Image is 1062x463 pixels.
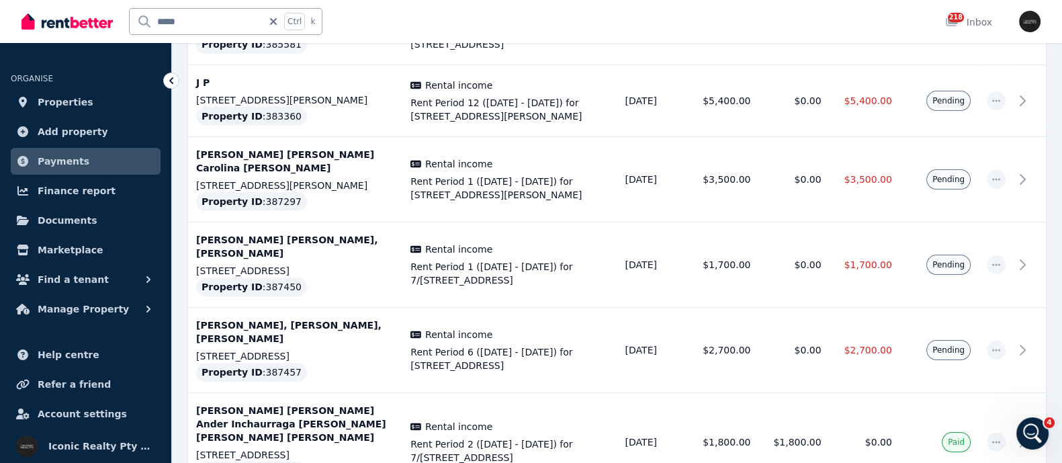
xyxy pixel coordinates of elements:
[196,233,394,260] p: [PERSON_NAME] [PERSON_NAME], [PERSON_NAME]
[202,280,263,294] span: Property ID
[617,137,689,222] td: [DATE]
[196,93,394,107] p: [STREET_ADDRESS][PERSON_NAME]
[38,301,129,317] span: Manage Property
[38,183,116,199] span: Finance report
[932,174,965,185] span: Pending
[48,187,258,230] div: where i can see if the condition report was sent to the tenant or not ?
[11,147,179,177] div: What can we help with [DATE]?
[11,148,161,175] a: Payments
[425,157,492,171] span: Rental income
[38,376,111,392] span: Refer a friend
[11,332,257,355] textarea: Message…
[865,437,892,448] span: $0.00
[38,124,108,140] span: Add property
[11,341,161,368] a: Help centre
[21,249,210,288] div: Please make sure to click the options to 'get more help' if we haven't answered your question.
[196,448,394,462] p: [STREET_ADDRESS]
[948,437,965,448] span: Paid
[196,264,394,278] p: [STREET_ADDRESS]
[844,95,892,106] span: $5,400.00
[758,137,829,222] td: $0.00
[932,345,965,355] span: Pending
[21,306,247,345] div: You can check if the condition report was sent to your tenant by looking at your account to see t...
[11,237,161,263] a: Marketplace
[48,438,155,454] span: Iconic Realty Pty Ltd
[688,137,758,222] td: $3,500.00
[9,5,34,31] button: go back
[196,349,394,363] p: [STREET_ADDRESS]
[65,7,177,17] h1: The RentBetter Team
[196,278,307,296] div: : 387450
[11,77,258,147] div: The RentBetter Team says…
[688,222,758,308] td: $1,700.00
[688,65,758,137] td: $5,400.00
[1044,417,1055,428] span: 4
[310,16,315,27] span: k
[844,174,892,185] span: $3,500.00
[21,360,32,371] button: Emoji picker
[196,404,394,444] p: [PERSON_NAME] [PERSON_NAME] Ander Inchaurraga [PERSON_NAME] [PERSON_NAME] [PERSON_NAME]
[410,260,609,287] span: Rent Period 1 ([DATE] - [DATE]) for 7/[STREET_ADDRESS]
[38,212,97,228] span: Documents
[844,259,892,270] span: $1,700.00
[64,360,75,371] button: Upload attachment
[932,95,965,106] span: Pending
[202,110,263,123] span: Property ID
[196,179,394,192] p: [STREET_ADDRESS][PERSON_NAME]
[844,345,892,355] span: $2,700.00
[38,406,127,422] span: Account settings
[945,15,992,29] div: Inbox
[425,243,492,256] span: Rental income
[932,259,965,270] span: Pending
[196,35,307,54] div: : 385581
[16,435,38,457] img: Iconic Realty Pty Ltd
[410,345,609,372] span: Rent Period 6 ([DATE] - [DATE]) for [STREET_ADDRESS]
[202,366,263,379] span: Property ID
[11,118,161,145] a: Add property
[688,308,758,393] td: $2,700.00
[11,177,161,204] a: Finance report
[196,148,394,175] p: [PERSON_NAME] [PERSON_NAME] Carolina [PERSON_NAME]
[21,11,113,32] img: RentBetter
[11,77,220,146] div: Hi there 👋 This is Fin speaking. I’m here to answer your questions, but you’ll always have the op...
[38,94,93,110] span: Properties
[38,347,99,363] span: Help centre
[21,85,210,138] div: Hi there 👋 This is Fin speaking. I’m here to answer your questions, but you’ll always have the op...
[202,38,263,51] span: Property ID
[196,319,394,345] p: [PERSON_NAME], [PERSON_NAME], [PERSON_NAME]
[758,65,829,137] td: $0.00
[196,192,307,211] div: : 387297
[38,7,60,29] img: Profile image for The RentBetter Team
[410,175,609,202] span: Rent Period 1 ([DATE] - [DATE]) for [STREET_ADDRESS][PERSON_NAME]
[21,155,169,169] div: What can we help with [DATE]?
[11,207,161,234] a: Documents
[42,360,53,371] button: Gif picker
[284,13,305,30] span: Ctrl
[11,147,258,187] div: The RentBetter Team says…
[11,187,258,241] div: Iconic says…
[65,17,167,30] p: The team can also help
[758,222,829,308] td: $0.00
[617,65,689,137] td: [DATE]
[425,420,492,433] span: Rental income
[1019,11,1041,32] img: Iconic Realty Pty Ltd
[758,308,829,393] td: $0.00
[38,242,103,258] span: Marketplace
[59,196,247,222] div: where i can see if the condition report was sent to the tenant or not ?
[11,266,161,293] button: Find a tenant
[11,371,161,398] a: Refer a friend
[38,271,109,288] span: Find a tenant
[236,5,260,30] div: Close
[11,241,258,298] div: The RentBetter Team says…
[425,79,492,92] span: Rental income
[210,5,236,31] button: Home
[11,296,161,323] button: Manage Property
[948,13,964,22] span: 218
[11,241,220,296] div: Please make sure to click the options to 'get more help' if we haven't answered your question.
[617,308,689,393] td: [DATE]
[11,74,53,83] span: ORGANISE
[1016,417,1049,450] iframe: Intercom live chat
[196,363,307,382] div: : 387457
[202,195,263,208] span: Property ID
[11,89,161,116] a: Properties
